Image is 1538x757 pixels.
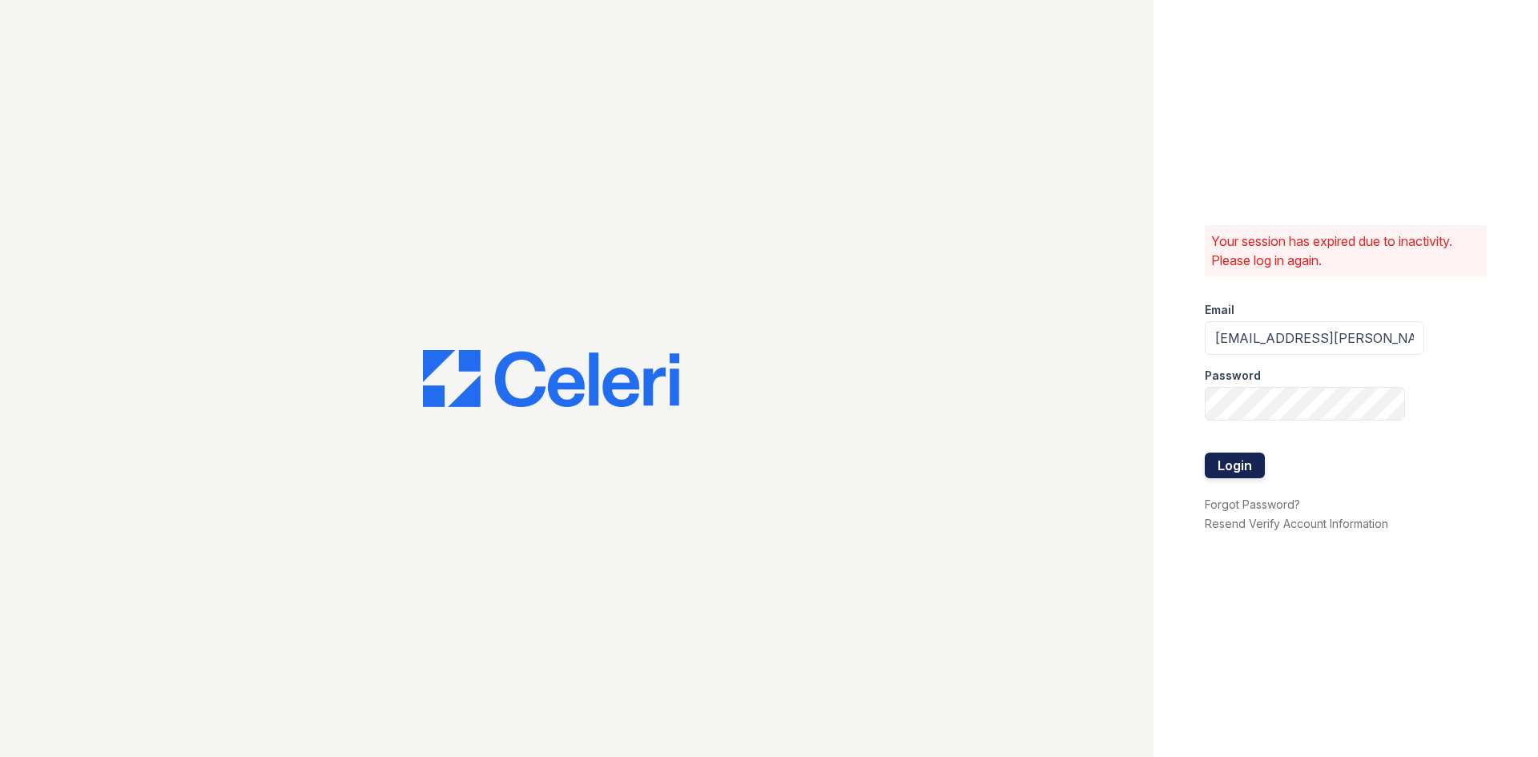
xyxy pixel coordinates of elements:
[1205,368,1261,384] label: Password
[1205,453,1265,478] button: Login
[1205,517,1388,530] a: Resend Verify Account Information
[423,350,679,408] img: CE_Logo_Blue-a8612792a0a2168367f1c8372b55b34899dd931a85d93a1a3d3e32e68fde9ad4.png
[1211,232,1480,270] p: Your session has expired due to inactivity. Please log in again.
[1205,497,1300,511] a: Forgot Password?
[1205,302,1234,318] label: Email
